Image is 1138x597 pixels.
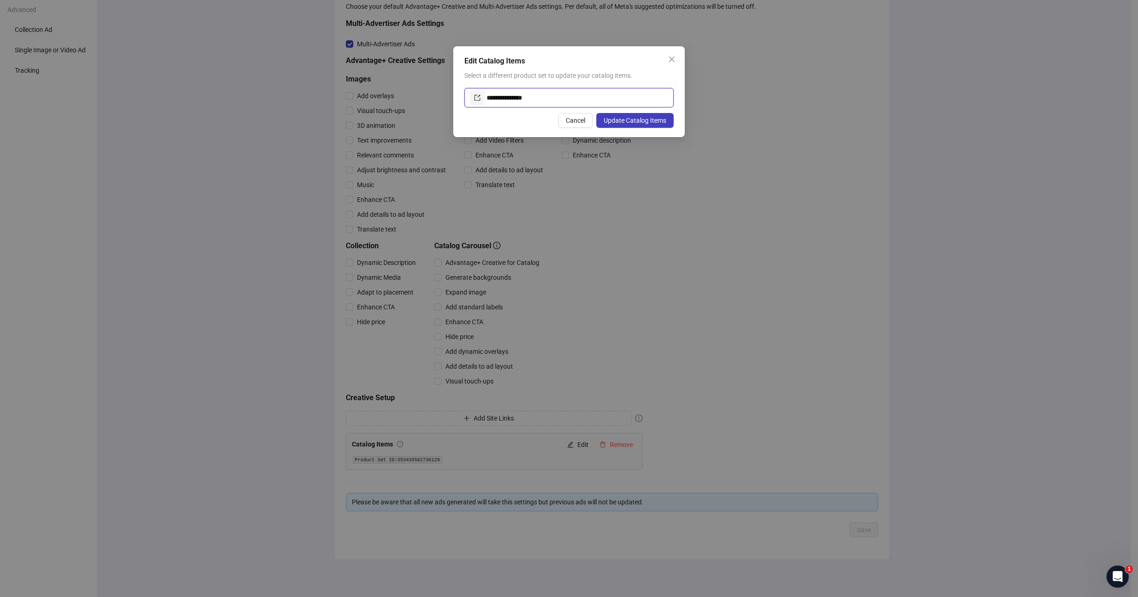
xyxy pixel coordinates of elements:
[474,94,481,101] span: export
[464,72,632,79] span: Select a different product set to update your catalog items.
[664,52,679,67] button: Close
[604,117,666,124] span: Update Catalog Items
[558,113,593,128] button: Cancel
[668,56,675,63] span: close
[464,56,674,67] div: Edit Catalog Items
[596,113,674,128] button: Update Catalog Items
[1107,566,1129,588] iframe: Intercom live chat
[1125,566,1133,573] span: 1
[566,117,585,124] span: Cancel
